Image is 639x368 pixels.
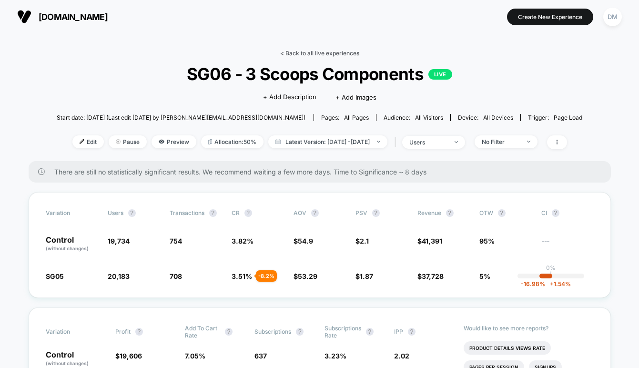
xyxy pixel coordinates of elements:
[109,135,147,148] span: Pause
[521,280,545,287] span: -16.98 %
[355,237,369,245] span: $
[546,264,556,271] p: 0%
[408,328,416,336] button: ?
[417,209,441,216] span: Revenue
[170,237,182,245] span: 754
[268,135,387,148] span: Latest Version: [DATE] - [DATE]
[498,209,506,217] button: ?
[325,325,361,339] span: Subscriptions Rate
[355,209,367,216] span: PSV
[201,135,264,148] span: Allocation: 50%
[325,352,346,360] span: 3.23 %
[335,93,376,101] span: + Add Images
[294,209,306,216] span: AOV
[422,272,444,280] span: 37,728
[298,272,317,280] span: 53.29
[232,272,252,280] span: 3.51 %
[294,272,317,280] span: $
[541,238,594,252] span: ---
[603,8,622,26] div: DM
[355,272,373,280] span: $
[298,237,313,245] span: 54.9
[479,209,532,217] span: OTW
[428,69,452,80] p: LIVE
[116,139,121,144] img: end
[225,328,233,336] button: ?
[128,209,136,217] button: ?
[185,325,220,339] span: Add To Cart Rate
[108,209,123,216] span: users
[275,139,281,144] img: calendar
[417,272,444,280] span: $
[232,237,254,245] span: 3.82 %
[360,272,373,280] span: 1.87
[409,139,447,146] div: users
[120,352,142,360] span: 19,606
[17,10,31,24] img: Visually logo
[455,141,458,143] img: end
[280,50,359,57] a: < Back to all live experiences
[483,114,513,121] span: all devices
[83,64,556,84] span: SG06 - 3 Scoops Components
[552,209,559,217] button: ?
[422,237,442,245] span: 41,391
[464,341,551,355] li: Product Details Views Rate
[108,237,130,245] span: 19,734
[321,114,369,121] div: Pages:
[256,270,277,282] div: - 8.2 %
[46,351,106,367] p: Control
[46,272,64,280] span: SG05
[600,7,625,27] button: DM
[54,168,592,176] span: There are still no statistically significant results. We recommend waiting a few more days . Time...
[170,209,204,216] span: Transactions
[550,271,552,278] p: |
[311,209,319,217] button: ?
[46,325,98,339] span: Variation
[46,209,98,217] span: Variation
[554,114,582,121] span: Page Load
[482,138,520,145] div: No Filter
[254,352,267,360] span: 637
[360,237,369,245] span: 2.1
[415,114,443,121] span: All Visitors
[545,280,571,287] span: 1.54 %
[372,209,380,217] button: ?
[528,114,582,121] div: Trigger:
[541,209,594,217] span: CI
[263,92,316,102] span: + Add Description
[417,237,442,245] span: $
[384,114,443,121] div: Audience:
[46,236,98,252] p: Control
[527,141,530,143] img: end
[209,209,217,217] button: ?
[39,12,108,22] span: [DOMAIN_NAME]
[294,237,313,245] span: $
[46,360,89,366] span: (without changes)
[344,114,369,121] span: all pages
[244,209,252,217] button: ?
[254,328,291,335] span: Subscriptions
[135,328,143,336] button: ?
[72,135,104,148] span: Edit
[152,135,196,148] span: Preview
[185,352,205,360] span: 7.05 %
[479,272,490,280] span: 5%
[46,245,89,251] span: (without changes)
[446,209,454,217] button: ?
[394,352,409,360] span: 2.02
[392,135,402,149] span: |
[464,325,594,332] p: Would like to see more reports?
[80,139,84,144] img: edit
[550,280,554,287] span: +
[296,328,304,336] button: ?
[394,328,403,335] span: IPP
[115,328,131,335] span: Profit
[377,141,380,143] img: end
[57,114,305,121] span: Start date: [DATE] (Last edit [DATE] by [PERSON_NAME][EMAIL_ADDRESS][DOMAIN_NAME])
[108,272,130,280] span: 20,183
[232,209,240,216] span: CR
[170,272,182,280] span: 708
[507,9,593,25] button: Create New Experience
[450,114,520,121] span: Device:
[479,237,495,245] span: 95%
